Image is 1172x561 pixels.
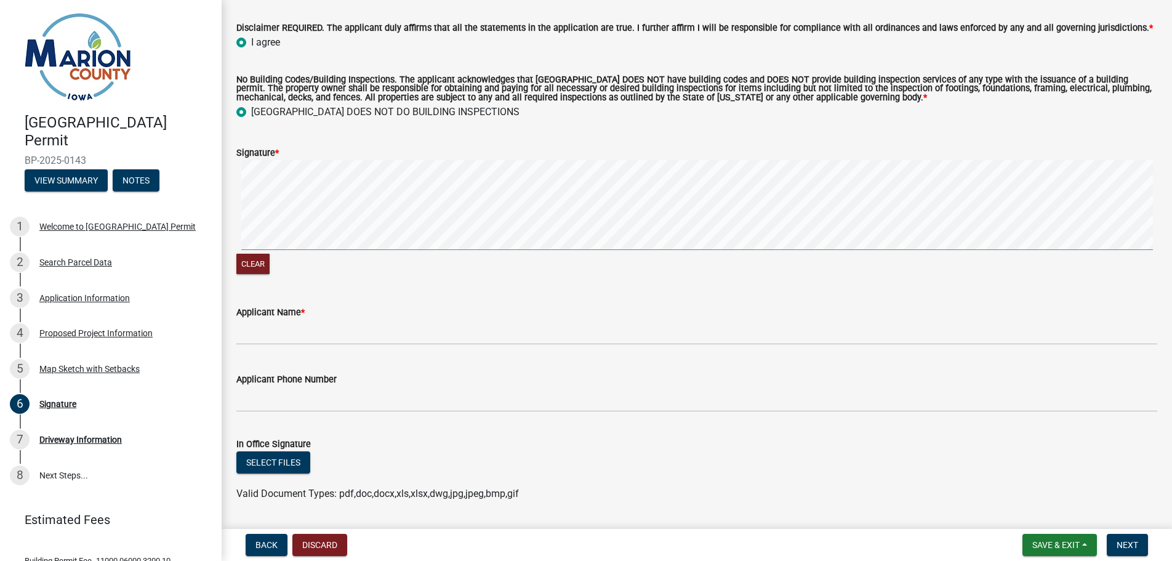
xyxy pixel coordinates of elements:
div: Proposed Project Information [39,329,153,337]
div: 5 [10,359,30,379]
span: Next [1117,540,1138,550]
button: Discard [292,534,347,556]
label: I agree [251,35,280,50]
div: 7 [10,430,30,450]
label: Applicant Phone Number [236,376,337,384]
button: View Summary [25,169,108,192]
div: 4 [10,323,30,343]
span: Save & Exit [1032,540,1080,550]
wm-modal-confirm: Notes [113,176,159,186]
button: Save & Exit [1022,534,1097,556]
wm-modal-confirm: Summary [25,176,108,186]
h4: [GEOGRAPHIC_DATA] Permit [25,114,212,150]
button: Notes [113,169,159,192]
a: Estimated Fees [10,507,202,532]
label: Applicant Name [236,309,305,317]
label: Signature [236,149,279,158]
label: In Office Signature [236,440,311,449]
span: BP-2025-0143 [25,155,197,166]
div: 1 [10,217,30,236]
button: Clear [236,254,270,274]
div: Driveway Information [39,435,122,444]
div: 2 [10,252,30,272]
button: Back [246,534,287,556]
span: Valid Document Types: pdf,doc,docx,xls,xlsx,dwg,jpg,jpeg,bmp,gif [236,488,519,499]
button: Select files [236,451,310,474]
div: 3 [10,288,30,308]
div: Signature [39,400,76,408]
button: Next [1107,534,1148,556]
label: [GEOGRAPHIC_DATA] DOES NOT DO BUILDING INSPECTIONS [251,105,520,119]
div: Map Sketch with Setbacks [39,365,140,373]
span: Back [255,540,278,550]
label: No Building Codes/Building Inspections. The applicant acknowledges that [GEOGRAPHIC_DATA] DOES NO... [236,76,1157,102]
div: Search Parcel Data [39,258,112,267]
div: 8 [10,466,30,485]
div: Application Information [39,294,130,302]
img: Marion County, Iowa [25,13,131,101]
div: Welcome to [GEOGRAPHIC_DATA] Permit [39,222,196,231]
label: Disclaimer REQUIRED. The applicant duly affirms that all the statements in the application are tr... [236,24,1153,33]
div: 6 [10,394,30,414]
